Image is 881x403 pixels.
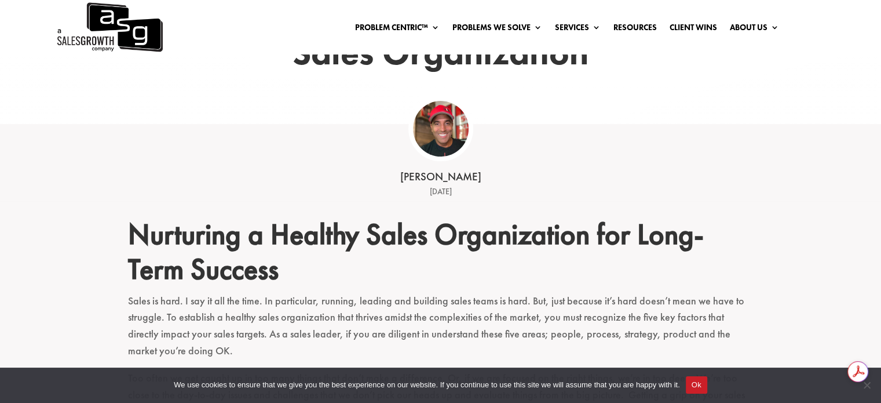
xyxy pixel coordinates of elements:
[686,376,707,394] button: Ok
[128,217,754,293] h2: Nurturing a Healthy Sales Organization for Long-Term Success
[452,23,542,36] a: Problems We Solve
[128,293,754,370] p: Sales is hard. I say it all the time. In particular, running, leading and building sales teams is...
[670,23,717,36] a: Client Wins
[730,23,779,36] a: About Us
[261,169,620,185] div: [PERSON_NAME]
[174,379,679,391] span: We use cookies to ensure that we give you the best experience on our website. If you continue to ...
[413,101,469,157] img: ASG Co_alternate lockup (1)
[261,185,620,199] div: [DATE]
[555,23,601,36] a: Services
[861,379,872,391] span: No
[613,23,657,36] a: Resources
[355,23,440,36] a: Problem Centric™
